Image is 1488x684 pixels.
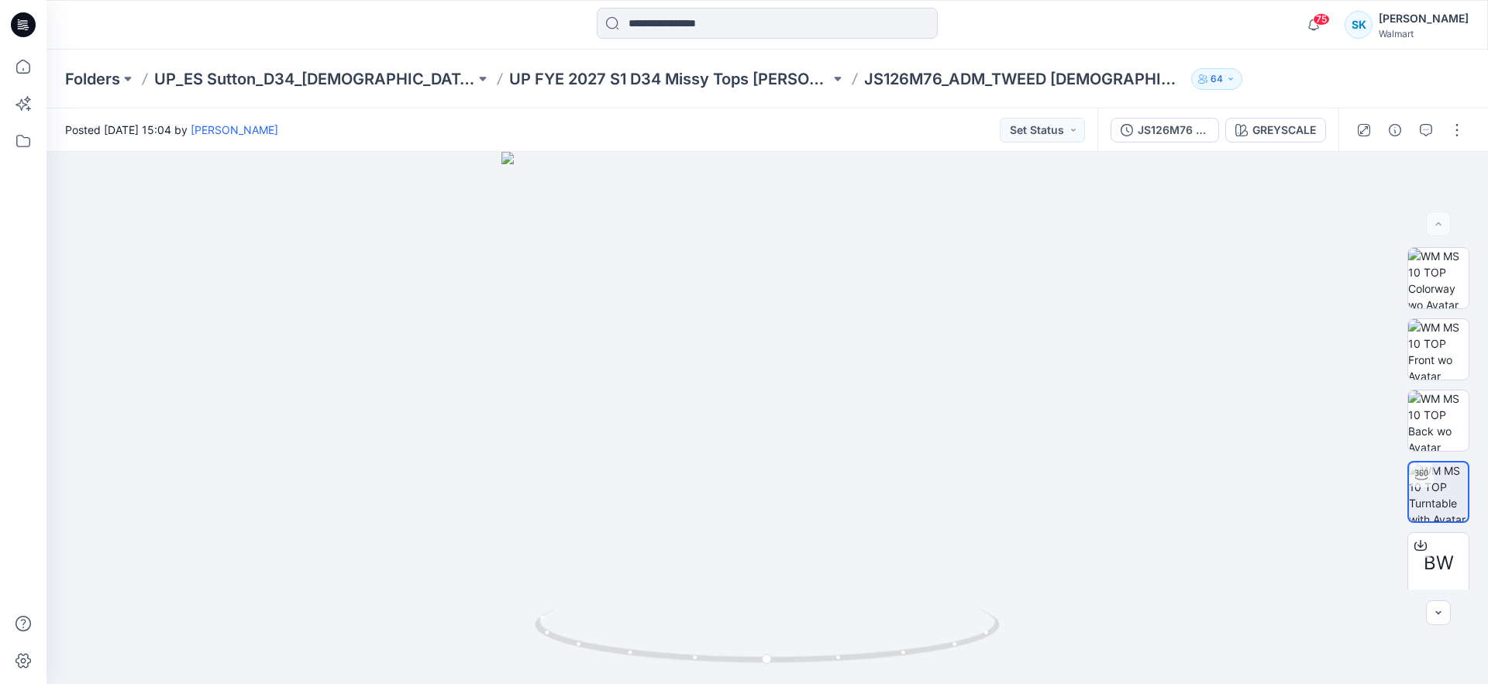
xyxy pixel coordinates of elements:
[1191,68,1242,90] button: 64
[1211,70,1223,88] p: 64
[191,123,278,136] a: [PERSON_NAME]
[1408,319,1469,380] img: WM MS 10 TOP Front wo Avatar
[1379,9,1469,28] div: [PERSON_NAME]
[1345,11,1373,39] div: SK
[65,68,120,90] a: Folders
[509,68,830,90] a: UP FYE 2027 S1 D34 Missy Tops [PERSON_NAME]
[1383,118,1407,143] button: Details
[1409,462,1468,521] img: WM MS 10 TOP Turntable with Avatar
[1313,13,1330,26] span: 75
[1225,118,1326,143] button: GREYSCALE
[1111,118,1219,143] button: JS126M76 (UPDATE 5.5)_ADM_TWEED [DEMOGRAPHIC_DATA] LIKE JACKET [DATE]
[1252,122,1316,139] div: GREYSCALE
[1408,248,1469,308] img: WM MS 10 TOP Colorway wo Avatar
[154,68,475,90] a: UP_ES Sutton_D34_[DEMOGRAPHIC_DATA] Woven Tops
[65,122,278,138] span: Posted [DATE] 15:04 by
[1379,28,1469,40] div: Walmart
[1138,122,1209,139] div: JS126M76 (UPDATE 5.5)_ADM_TWEED [DEMOGRAPHIC_DATA] LIKE JACKET [DATE]
[1408,390,1469,451] img: WM MS 10 TOP Back wo Avatar
[1424,549,1454,577] span: BW
[864,68,1185,90] p: JS126M76_ADM_TWEED [DEMOGRAPHIC_DATA] LIKE JACKET (OPT A)-update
